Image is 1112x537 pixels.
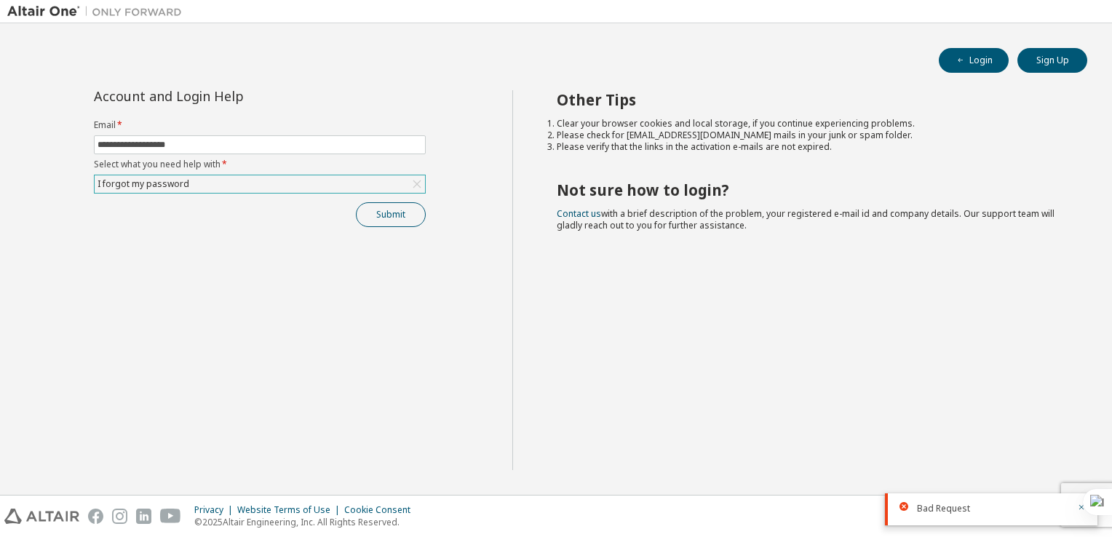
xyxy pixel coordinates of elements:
label: Email [94,119,426,131]
h2: Other Tips [557,90,1062,109]
li: Please check for [EMAIL_ADDRESS][DOMAIN_NAME] mails in your junk or spam folder. [557,130,1062,141]
label: Select what you need help with [94,159,426,170]
button: Login [939,48,1009,73]
div: Website Terms of Use [237,504,344,516]
div: Privacy [194,504,237,516]
button: Submit [356,202,426,227]
img: youtube.svg [160,509,181,524]
p: © 2025 Altair Engineering, Inc. All Rights Reserved. [194,516,419,528]
img: facebook.svg [88,509,103,524]
span: with a brief description of the problem, your registered e-mail id and company details. Our suppo... [557,207,1055,231]
img: linkedin.svg [136,509,151,524]
div: I forgot my password [95,175,425,193]
div: Cookie Consent [344,504,419,516]
span: Bad Request [917,503,970,514]
div: I forgot my password [95,176,191,192]
img: Altair One [7,4,189,19]
a: Contact us [557,207,601,220]
div: Account and Login Help [94,90,360,102]
img: instagram.svg [112,509,127,524]
li: Clear your browser cookies and local storage, if you continue experiencing problems. [557,118,1062,130]
li: Please verify that the links in the activation e-mails are not expired. [557,141,1062,153]
button: Sign Up [1017,48,1087,73]
h2: Not sure how to login? [557,180,1062,199]
img: altair_logo.svg [4,509,79,524]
